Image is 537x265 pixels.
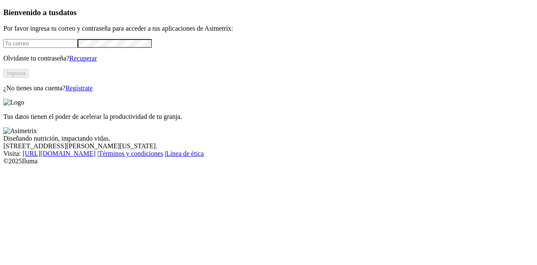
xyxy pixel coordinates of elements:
a: Línea de ética [166,150,204,157]
p: Tus datos tienen el poder de acelerar la productividad de tu granja. [3,113,534,121]
input: Tu correo [3,39,78,48]
button: Ingresa [3,69,29,78]
h3: Bienvenido a tus [3,8,534,17]
span: datos [59,8,77,17]
p: Por favor ingresa tu correo y contraseña para acceder a tus aplicaciones de Asimetrix: [3,25,534,32]
p: ¿No tienes una cuenta? [3,84,534,92]
img: Asimetrix [3,127,37,135]
a: Recuperar [69,55,97,62]
p: Olvidaste tu contraseña? [3,55,534,62]
div: © 2025 Iluma [3,157,534,165]
div: [STREET_ADDRESS][PERSON_NAME][US_STATE]. [3,142,534,150]
img: Logo [3,99,24,106]
a: Términos y condiciones [99,150,163,157]
div: Diseñando nutrición, impactando vidas. [3,135,534,142]
a: Regístrate [65,84,93,92]
a: [URL][DOMAIN_NAME] [23,150,96,157]
div: Visita : | | [3,150,534,157]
